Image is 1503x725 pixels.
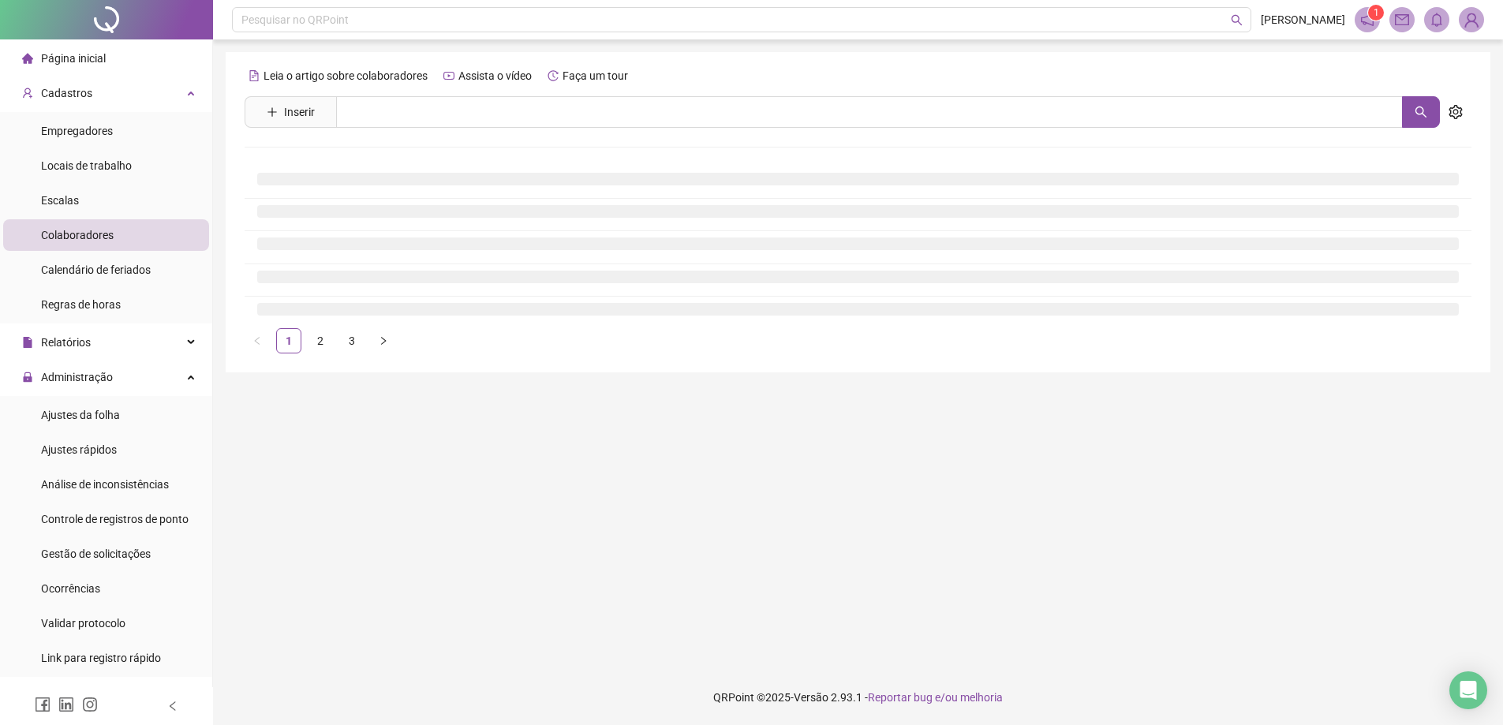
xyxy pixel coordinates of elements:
span: Escalas [41,194,79,207]
span: Link para registro rápido [41,652,161,664]
span: Ajustes rápidos [41,443,117,456]
span: Página inicial [41,52,106,65]
span: history [548,70,559,81]
span: user-add [22,88,33,99]
span: Relatórios [41,336,91,349]
sup: 1 [1368,5,1384,21]
span: bell [1430,13,1444,27]
img: 80778 [1460,8,1483,32]
li: 2 [308,328,333,353]
button: left [245,328,270,353]
span: facebook [35,697,50,712]
span: instagram [82,697,98,712]
footer: QRPoint © 2025 - 2.93.1 - [213,670,1503,725]
button: right [371,328,396,353]
span: Administração [41,371,113,383]
a: 2 [308,329,332,353]
span: Faça um tour [563,69,628,82]
span: Assista o vídeo [458,69,532,82]
span: setting [1449,105,1463,119]
span: 1 [1374,7,1379,18]
span: Empregadores [41,125,113,137]
span: Calendário de feriados [41,263,151,276]
span: left [252,336,262,346]
span: Controle de registros de ponto [41,513,189,525]
a: 3 [340,329,364,353]
li: Próxima página [371,328,396,353]
span: search [1415,106,1427,118]
span: file [22,337,33,348]
span: Análise de inconsistências [41,478,169,491]
span: linkedin [58,697,74,712]
span: search [1231,14,1243,26]
span: Ajustes da folha [41,409,120,421]
span: Validar protocolo [41,617,125,630]
span: Locais de trabalho [41,159,132,172]
span: right [379,336,388,346]
span: youtube [443,70,454,81]
span: Leia o artigo sobre colaboradores [264,69,428,82]
span: Versão [794,691,828,704]
button: Inserir [254,99,327,125]
span: lock [22,372,33,383]
span: Gestão de solicitações [41,547,151,560]
span: Cadastros [41,87,92,99]
span: left [167,701,178,712]
span: plus [267,107,278,118]
span: Regras de horas [41,298,121,311]
li: Página anterior [245,328,270,353]
span: Colaboradores [41,229,114,241]
li: 3 [339,328,365,353]
span: Inserir [284,103,315,121]
a: 1 [277,329,301,353]
span: home [22,53,33,64]
span: notification [1360,13,1374,27]
span: Reportar bug e/ou melhoria [868,691,1003,704]
span: [PERSON_NAME] [1261,11,1345,28]
span: Ocorrências [41,582,100,595]
li: 1 [276,328,301,353]
span: file-text [249,70,260,81]
span: mail [1395,13,1409,27]
div: Open Intercom Messenger [1449,671,1487,709]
